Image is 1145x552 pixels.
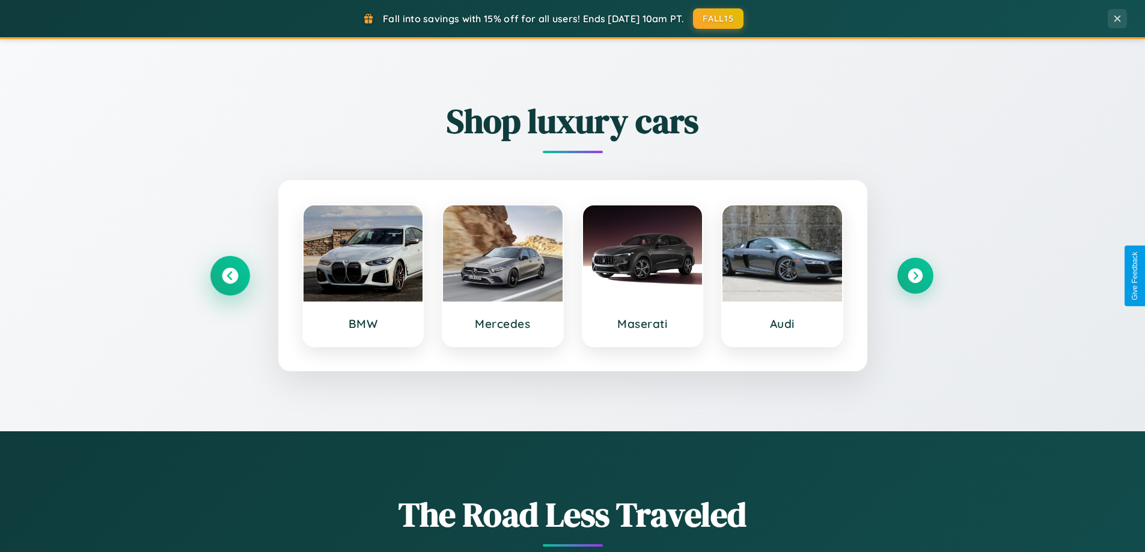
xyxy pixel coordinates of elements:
button: FALL15 [693,8,743,29]
h3: Audi [734,317,830,331]
h3: Mercedes [455,317,551,331]
div: Give Feedback [1131,252,1139,300]
h3: BMW [316,317,411,331]
h3: Maserati [595,317,691,331]
h2: Shop luxury cars [212,98,933,144]
h1: The Road Less Traveled [212,491,933,538]
span: Fall into savings with 15% off for all users! Ends [DATE] 10am PT. [383,13,684,25]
